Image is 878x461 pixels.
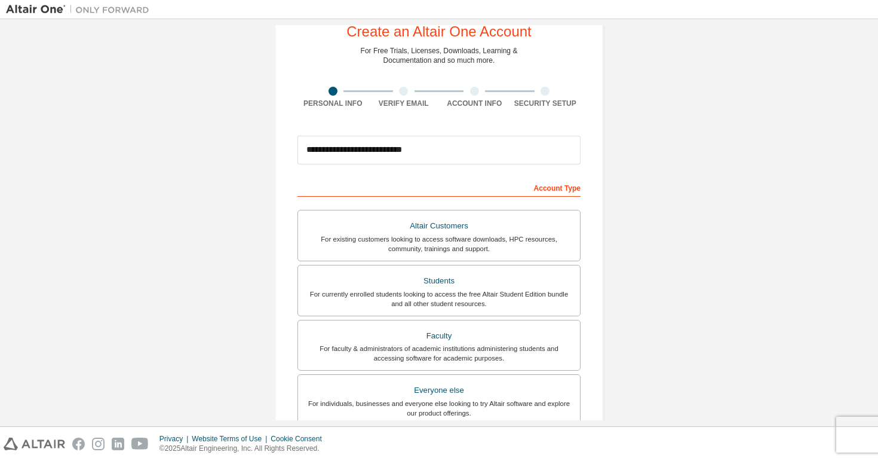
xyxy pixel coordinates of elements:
div: Altair Customers [305,218,573,234]
p: © 2025 Altair Engineering, Inc. All Rights Reserved. [159,444,329,454]
img: youtube.svg [131,438,149,450]
div: For currently enrolled students looking to access the free Altair Student Edition bundle and all ... [305,289,573,309]
div: Create an Altair One Account [346,25,532,39]
div: Cookie Consent [271,434,329,444]
div: Students [305,273,573,289]
img: facebook.svg [72,438,85,450]
div: Privacy [159,434,192,444]
div: For faculty & administrators of academic institutions administering students and accessing softwa... [305,344,573,363]
div: For individuals, businesses and everyone else looking to try Altair software and explore our prod... [305,399,573,418]
div: Account Info [439,99,510,108]
div: For Free Trials, Licenses, Downloads, Learning & Documentation and so much more. [361,46,518,65]
img: linkedin.svg [112,438,124,450]
div: Personal Info [297,99,369,108]
img: Altair One [6,4,155,16]
div: Everyone else [305,382,573,399]
div: Website Terms of Use [192,434,271,444]
div: For existing customers looking to access software downloads, HPC resources, community, trainings ... [305,234,573,254]
div: Account Type [297,178,581,197]
img: instagram.svg [92,438,105,450]
div: Security Setup [510,99,581,108]
div: Verify Email [369,99,440,108]
img: altair_logo.svg [4,438,65,450]
div: Faculty [305,328,573,344]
